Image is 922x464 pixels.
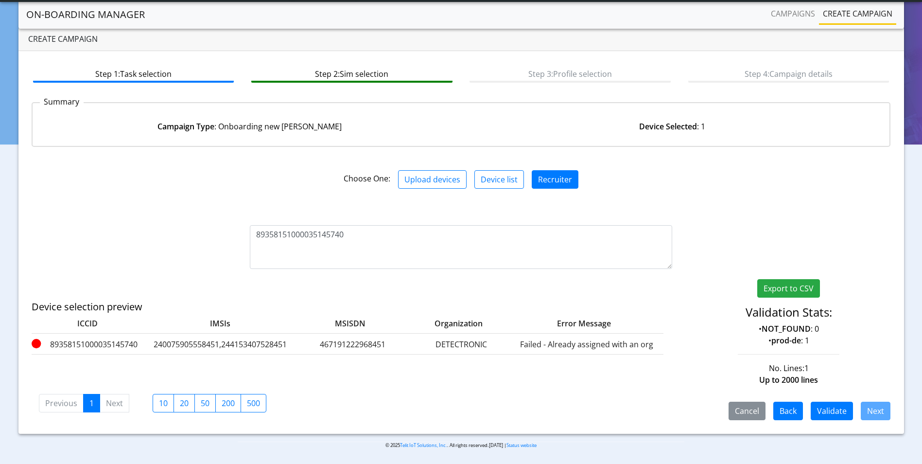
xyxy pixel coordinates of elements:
[757,279,820,298] button: Export to CSV
[400,442,447,448] a: Telit IoT Solutions, Inc.
[297,339,409,350] label: 467191222968451
[32,318,143,329] label: ICCID
[413,339,510,350] label: DETECTRONIC
[804,363,809,374] span: 1
[153,394,174,412] label: 10
[393,318,490,329] label: Organization
[861,402,890,420] button: Next
[494,318,640,329] label: Error Message
[506,442,537,448] a: Status website
[194,394,216,412] label: 50
[470,64,670,83] btn: Step 3: Profile selection
[26,5,145,24] a: On-Boarding Manager
[687,335,890,346] p: • : 1
[32,301,604,313] h5: Device selection preview
[32,339,143,350] label: 89358151000035145740
[147,318,293,329] label: IMSIs
[241,394,266,412] label: 500
[33,64,234,83] btn: Step 1: Task selection
[238,442,684,449] p: © 2025 . All rights reserved.[DATE] |
[688,64,889,83] btn: Step 4: Campaign details
[474,170,524,189] button: Device list
[771,335,801,346] strong: prod-de
[773,402,803,420] button: Back
[18,27,904,51] div: Create campaign
[38,121,461,132] div: : Onboarding new [PERSON_NAME]
[40,96,84,107] p: Summary
[251,64,452,83] btn: Step 2: Sim selection
[687,323,890,335] p: • : 0
[514,339,660,350] label: Failed - Already assigned with an org
[398,170,467,189] button: Upload devices
[297,318,389,329] label: MSISDN
[532,170,578,189] button: Recruiter
[819,4,896,23] a: Create campaign
[344,173,390,184] span: Choose One:
[215,394,241,412] label: 200
[811,402,853,420] button: Validate
[461,121,884,132] div: : 1
[147,339,293,350] label: 240075905558451,244153407528451
[762,323,811,334] strong: NOT_FOUND
[679,362,898,374] div: No. Lines:
[687,305,890,320] h4: Validation Stats:
[174,394,195,412] label: 20
[639,121,697,132] strong: Device Selected
[83,394,100,412] a: 1
[767,4,819,23] a: Campaigns
[679,374,898,386] div: Up to 2000 lines
[729,402,765,420] button: Cancel
[157,121,214,132] strong: Campaign Type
